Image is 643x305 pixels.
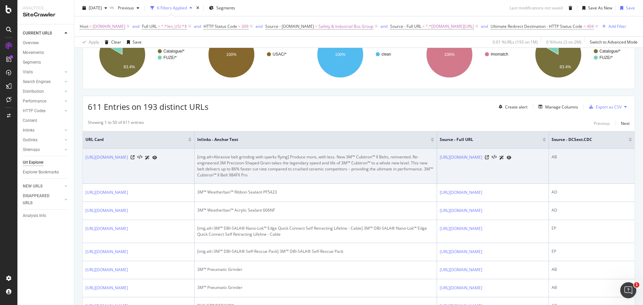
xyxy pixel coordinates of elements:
[560,65,571,69] text: 83.4%
[89,39,99,45] div: Apply
[23,88,44,95] div: Distribution
[23,30,52,37] div: CURRENT URLS
[124,65,135,69] text: 83.4%
[124,37,142,48] button: Save
[115,3,142,13] button: Previous
[440,189,482,196] a: [URL][DOMAIN_NAME]
[256,23,263,29] button: and
[23,159,69,166] a: Url Explorer
[481,23,488,29] button: and
[197,225,434,237] div: [img.alt=3M™ DBI-SALA® Nano-Lok™ Edge Quick Connect Self Retracting Lifeline - Cable] 3M™ DBI-SAL...
[23,117,37,124] div: Content
[85,248,128,255] a: [URL][DOMAIN_NAME]
[440,225,482,232] a: [URL][DOMAIN_NAME]
[197,25,302,84] svg: A chart.
[23,117,69,124] a: Content
[23,127,34,134] div: Inlinks
[620,282,636,298] iframe: Intercom live chat
[216,5,235,11] span: Segments
[197,285,434,291] div: 3M™ Pneumatic Grinder
[197,207,434,213] div: 3M™ Weatherban™ Acrylic Sealant 606NF
[163,55,177,60] text: FUZE/*
[634,282,639,288] span: 1
[599,55,613,60] text: FUZE/*
[583,23,586,29] span: =
[507,154,511,161] a: URL Inspection
[88,25,193,84] div: A chart.
[596,104,622,110] div: Export as CSV
[587,22,594,31] span: 404
[440,285,482,291] a: [URL][DOMAIN_NAME]
[85,189,128,196] a: [URL][DOMAIN_NAME]
[546,39,581,45] div: 0 % Visits ( 3 on 2M )
[23,11,69,19] div: SiteCrawler
[552,248,632,254] div: EP
[23,49,69,56] a: Movements
[23,193,63,207] a: DISAPPEARED URLS
[23,146,63,153] a: Sitemaps
[23,169,59,176] div: Explorer Bookmarks
[23,69,63,76] a: Visits
[23,78,51,85] div: Search Engines
[491,52,508,57] text: #nomatch
[618,3,635,13] button: Save
[194,23,201,29] button: and
[306,25,411,84] svg: A chart.
[137,155,142,160] button: View HTML Source
[204,23,237,29] span: HTTP Status Code
[23,146,40,153] div: Sitemaps
[23,183,43,190] div: NEW URLS
[621,120,630,128] button: Next
[318,22,373,31] span: Safety & Industrial Bus Group
[206,3,238,13] button: Segments
[23,88,63,95] a: Distribution
[415,25,520,84] svg: A chart.
[102,37,121,48] button: Clear
[381,52,391,57] text: clean
[524,25,629,84] svg: A chart.
[493,39,538,45] div: 0.01 % URLs ( 193 on 1M )
[609,23,626,29] div: Add Filter
[142,23,157,29] span: Full URL
[440,207,482,214] a: [URL][DOMAIN_NAME]
[23,137,38,144] div: Outlinks
[440,248,482,255] a: [URL][DOMAIN_NAME]
[23,193,57,207] div: DISAPPEARED URLS
[23,78,63,85] a: Search Engines
[594,120,610,128] button: Previous
[89,5,102,11] span: 2025 Aug. 10th
[536,103,578,111] button: Manage Columns
[85,137,187,143] span: URL Card
[552,154,632,160] div: AB
[111,39,121,45] div: Clear
[440,154,482,161] a: [URL][DOMAIN_NAME]
[626,5,635,11] div: Save
[499,154,504,161] a: AI Url Details
[380,23,387,29] button: and
[440,266,482,273] a: [URL][DOMAIN_NAME]
[88,101,208,112] span: 611 Entries on 193 distinct URLs
[89,23,92,29] span: =
[85,154,128,161] a: [URL][DOMAIN_NAME]
[23,98,46,105] div: Performance
[485,155,489,159] a: Visit Online Page
[23,127,63,134] a: Inlinks
[132,23,139,29] button: and
[85,225,128,232] a: [URL][DOMAIN_NAME]
[23,30,63,37] a: CURRENT URLS
[80,37,99,48] button: Apply
[23,159,44,166] div: Url Explorer
[23,59,69,66] a: Segments
[80,23,88,29] span: Host
[241,22,248,31] span: 309
[335,52,346,57] text: 100%
[93,22,125,31] span: [DOMAIN_NAME]
[552,189,632,195] div: AD
[23,212,46,219] div: Analysis Info
[588,5,612,11] div: Save As New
